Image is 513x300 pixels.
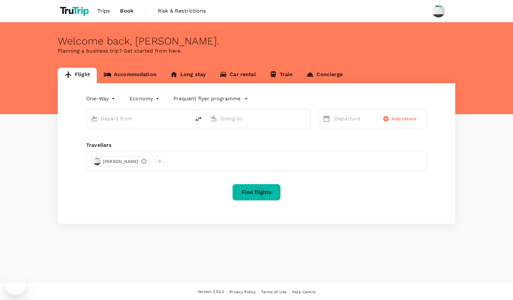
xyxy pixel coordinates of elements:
[174,95,248,103] button: Frequent flyer programme
[99,158,142,165] span: [PERSON_NAME]
[229,290,256,294] span: Privacy Policy
[158,7,206,15] span: Risk & Restrictions
[197,289,224,295] span: Version 3.53.2
[213,68,263,83] a: Car rental
[129,94,161,104] div: Economy
[232,184,281,201] button: Find flights
[86,141,427,149] div: Travellers
[97,68,163,83] a: Accommodation
[186,118,187,119] button: Open
[58,68,97,83] a: Flight
[334,115,372,123] p: Departure
[261,290,287,294] span: Terms of Use
[392,115,417,122] span: Add return
[58,4,92,18] img: TruTrip logo
[58,47,455,55] p: Planning a business trip? Get started from here.
[292,290,316,294] span: Help Centre
[292,288,316,295] a: Help Centre
[58,35,455,47] div: Welcome back , [PERSON_NAME] .
[299,68,349,83] a: Concierge
[191,111,206,127] button: delete
[306,118,307,119] button: Open
[263,68,300,83] a: Train
[261,288,287,295] a: Terms of Use
[92,156,149,166] div: [PERSON_NAME]
[174,95,240,103] p: Frequent flyer programme
[163,68,213,83] a: Long stay
[97,7,110,15] span: Trips
[101,114,177,124] input: Depart from
[220,114,297,124] input: Going to
[5,274,26,295] iframe: Button to launch messaging window
[86,94,116,104] div: One-Way
[120,7,134,15] span: Book
[432,5,445,17] img: Regina Avena
[93,157,101,165] img: avatar-67e107d034142.png
[229,288,256,295] a: Privacy Policy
